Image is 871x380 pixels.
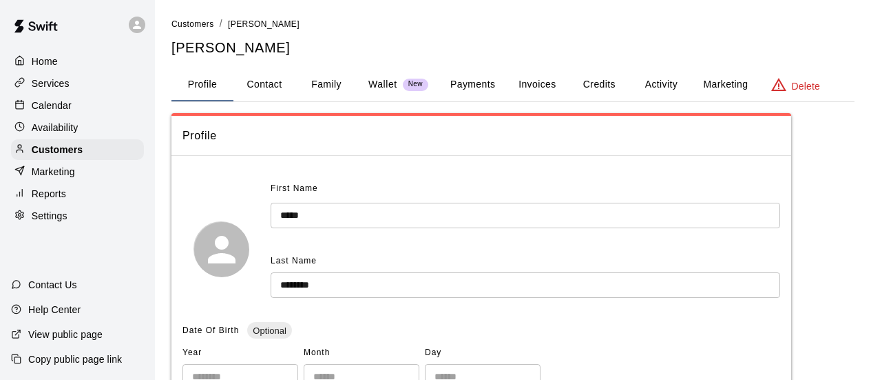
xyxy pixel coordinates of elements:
span: Optional [247,326,291,336]
p: Calendar [32,99,72,112]
p: Delete [792,79,820,93]
p: Home [32,54,58,68]
p: Help Center [28,303,81,317]
button: Contact [233,68,295,101]
p: Settings [32,209,67,223]
span: New [403,80,428,89]
span: Day [425,342,541,364]
span: Last Name [271,256,317,266]
h5: [PERSON_NAME] [171,39,854,57]
p: Reports [32,187,66,201]
a: Availability [11,117,144,138]
p: Services [32,77,70,90]
li: / [220,17,222,31]
button: Activity [630,68,692,101]
span: Customers [171,19,214,29]
div: basic tabs example [171,68,854,101]
p: Copy public page link [28,352,122,366]
button: Profile [171,68,233,101]
button: Family [295,68,357,101]
p: Availability [32,121,78,134]
span: First Name [271,178,318,200]
button: Credits [568,68,630,101]
button: Invoices [506,68,568,101]
p: Contact Us [28,278,77,292]
p: Wallet [368,77,397,92]
span: Year [182,342,298,364]
a: Customers [11,139,144,160]
a: Reports [11,183,144,204]
a: Settings [11,206,144,226]
p: Customers [32,143,83,157]
span: Month [304,342,419,364]
p: View public page [28,328,103,341]
p: Marketing [32,165,75,179]
nav: breadcrumb [171,17,854,32]
button: Payments [439,68,506,101]
a: Home [11,51,144,72]
a: Services [11,73,144,94]
span: Date Of Birth [182,326,239,335]
a: Marketing [11,161,144,182]
a: Calendar [11,95,144,116]
button: Marketing [692,68,759,101]
span: Profile [182,127,780,145]
a: Customers [171,18,214,29]
span: [PERSON_NAME] [228,19,300,29]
